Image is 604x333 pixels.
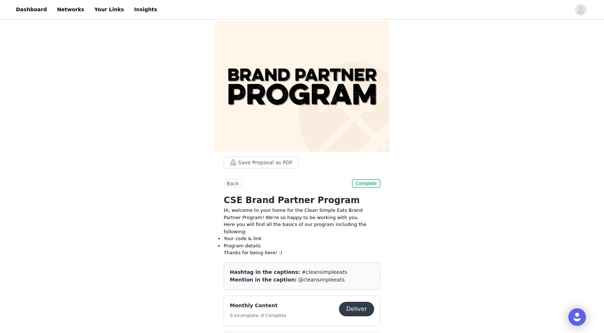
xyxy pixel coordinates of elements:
img: campaign image [215,21,389,152]
div: avatar [577,4,584,16]
a: Your Links [90,1,128,18]
li: Program details [224,242,380,250]
p: Thanks for being here! :) [224,249,380,256]
button: Back [224,179,242,188]
h1: CSE Brand Partner Program [224,194,380,207]
span: Hashtag in the captions: [230,269,300,275]
a: Networks [53,1,88,18]
span: #cleansimpleeats [302,269,347,275]
a: Dashboard [12,1,51,18]
div: Monthly Content [224,296,380,326]
button: Save Proposal as PDF [224,157,298,168]
div: Open Intercom Messenger [568,308,586,326]
span: Mention in the caption: [230,277,297,283]
h5: 0 Incomplete, 0 Complete [230,312,286,319]
p: Hi, welcome to your home for the Clean Simple Eats Brand Partner Program! We're so happy to be wo... [224,207,380,221]
li: Your code & link [224,235,380,242]
p: Here you will find all the basics of our program including the following: [224,221,380,235]
h4: Monthly Content [230,302,286,309]
a: Insights [130,1,161,18]
span: Complete [352,179,380,188]
span: @cleansimpleeats [298,277,345,283]
button: Deliver [339,302,374,316]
